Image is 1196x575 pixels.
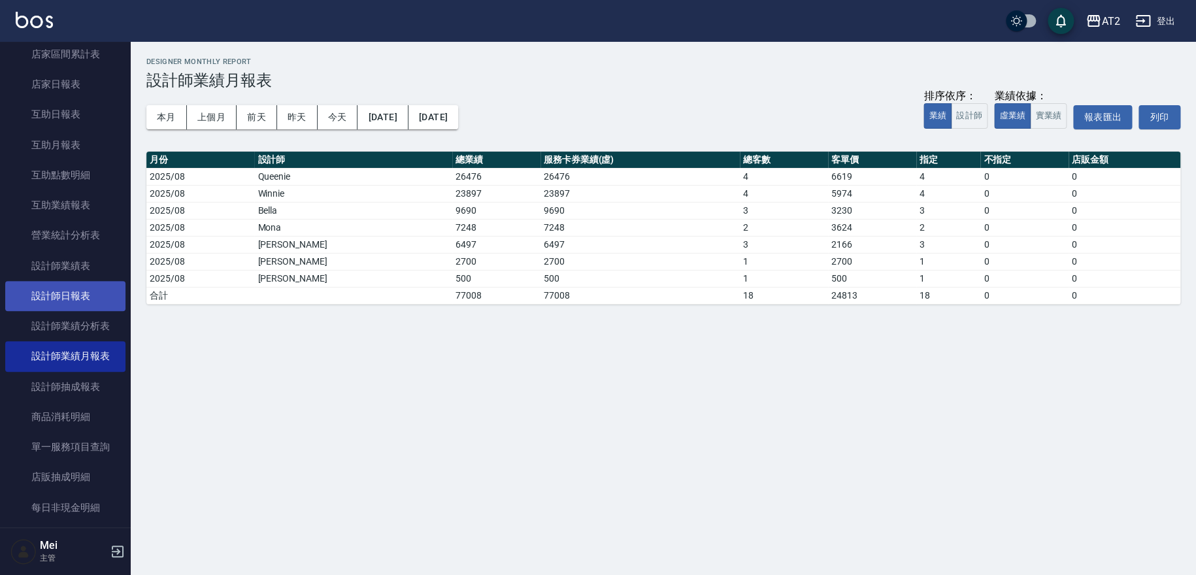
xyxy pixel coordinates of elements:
td: 24813 [828,287,916,304]
button: 登出 [1130,9,1180,33]
td: 3 [916,236,981,253]
td: 0 [1069,270,1180,287]
td: 3 [916,202,981,219]
th: 店販金額 [1069,152,1180,169]
td: Mona [254,219,452,236]
td: 0 [1069,219,1180,236]
td: 2700 [828,253,916,270]
td: 2025/08 [146,202,254,219]
td: 0 [980,270,1069,287]
th: 月份 [146,152,254,169]
td: 500 [540,270,740,287]
a: 互助業績報表 [5,190,125,220]
td: 1 [740,270,828,287]
td: 6497 [452,236,540,253]
td: 5974 [828,185,916,202]
td: 0 [980,253,1069,270]
a: 設計師業績表 [5,251,125,281]
img: Person [10,538,37,565]
td: 4 [740,168,828,185]
td: 2025/08 [146,236,254,253]
td: 23897 [540,185,740,202]
td: 合計 [146,287,254,304]
td: 0 [980,168,1069,185]
td: 9690 [540,202,740,219]
td: 0 [980,236,1069,253]
th: 總業績 [452,152,540,169]
th: 不指定 [980,152,1069,169]
button: 列印 [1138,105,1180,129]
a: 設計師抽成報表 [5,372,125,402]
td: 26476 [452,168,540,185]
button: 本月 [146,105,187,129]
td: 1 [916,253,981,270]
td: 77008 [540,287,740,304]
a: 設計師業績月報表 [5,341,125,371]
button: [DATE] [408,105,458,129]
button: AT2 [1080,8,1125,35]
h5: Mei [40,539,107,552]
a: 營業統計分析表 [5,220,125,250]
td: 4 [916,168,981,185]
th: 指定 [916,152,981,169]
td: 3230 [828,202,916,219]
td: Bella [254,202,452,219]
td: 0 [1069,168,1180,185]
td: 18 [916,287,981,304]
td: 7248 [540,219,740,236]
table: a dense table [146,152,1180,304]
td: 0 [1069,236,1180,253]
button: 昨天 [277,105,318,129]
th: 客單價 [828,152,916,169]
td: 7248 [452,219,540,236]
td: 18 [740,287,828,304]
a: 每日非現金明細 [5,493,125,523]
td: 3624 [828,219,916,236]
button: 上個月 [187,105,237,129]
th: 總客數 [740,152,828,169]
a: 互助月報表 [5,130,125,160]
button: 設計師 [951,103,988,129]
div: 業績依據： [994,90,1067,103]
td: 0 [980,219,1069,236]
td: Winnie [254,185,452,202]
button: save [1048,8,1074,34]
button: 實業績 [1030,103,1067,129]
button: 虛業績 [994,103,1031,129]
td: 2025/08 [146,253,254,270]
td: 0 [980,202,1069,219]
td: 2166 [828,236,916,253]
a: 單一服務項目查詢 [5,432,125,462]
td: 9690 [452,202,540,219]
td: 0 [1069,202,1180,219]
p: 主管 [40,552,107,564]
td: 0 [1069,253,1180,270]
th: 設計師 [254,152,452,169]
td: 2 [916,219,981,236]
a: 互助日報表 [5,99,125,129]
img: Logo [16,12,53,28]
td: 6497 [540,236,740,253]
td: [PERSON_NAME] [254,253,452,270]
a: 店販抽成明細 [5,462,125,492]
td: 500 [828,270,916,287]
td: 2700 [452,253,540,270]
h2: Designer Monthly Report [146,57,1180,66]
button: [DATE] [357,105,408,129]
div: AT2 [1101,13,1120,29]
td: 26476 [540,168,740,185]
td: 1 [740,253,828,270]
button: 業績 [923,103,952,129]
td: 77008 [452,287,540,304]
td: 2700 [540,253,740,270]
td: 2025/08 [146,219,254,236]
button: 今天 [318,105,358,129]
td: 2025/08 [146,185,254,202]
td: [PERSON_NAME] [254,270,452,287]
button: 報表匯出 [1073,105,1132,129]
a: 每日收支明細 [5,523,125,553]
td: [PERSON_NAME] [254,236,452,253]
a: 商品消耗明細 [5,402,125,432]
a: 互助點數明細 [5,160,125,190]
